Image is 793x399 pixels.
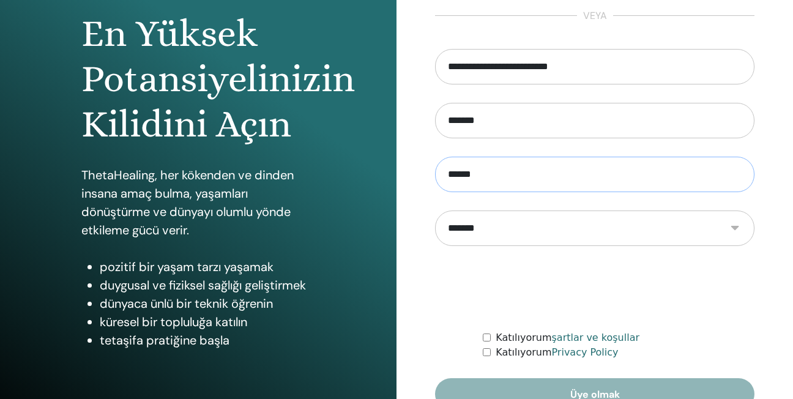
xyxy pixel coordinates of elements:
[100,331,315,349] li: tetaşifa pratiğine başla
[100,294,315,313] li: dünyaca ünlü bir teknik öğrenin
[551,332,639,343] a: şartlar ve koşullar
[81,166,315,239] p: ThetaHealing, her kökenden ve dinden insana amaç bulma, yaşamları dönüştürme ve dünyayı olumlu yö...
[496,345,618,360] label: Katılıyorum
[100,258,315,276] li: pozitif bir yaşam tarzı yaşamak
[81,11,315,147] h1: En Yüksek Potansiyelinizin Kilidini Açın
[577,9,613,23] span: veya
[551,346,618,358] a: Privacy Policy
[100,276,315,294] li: duygusal ve fiziksel sağlığı geliştirmek
[100,313,315,331] li: küresel bir topluluğa katılın
[496,330,639,345] label: Katılıyorum
[502,264,688,312] iframe: reCAPTCHA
